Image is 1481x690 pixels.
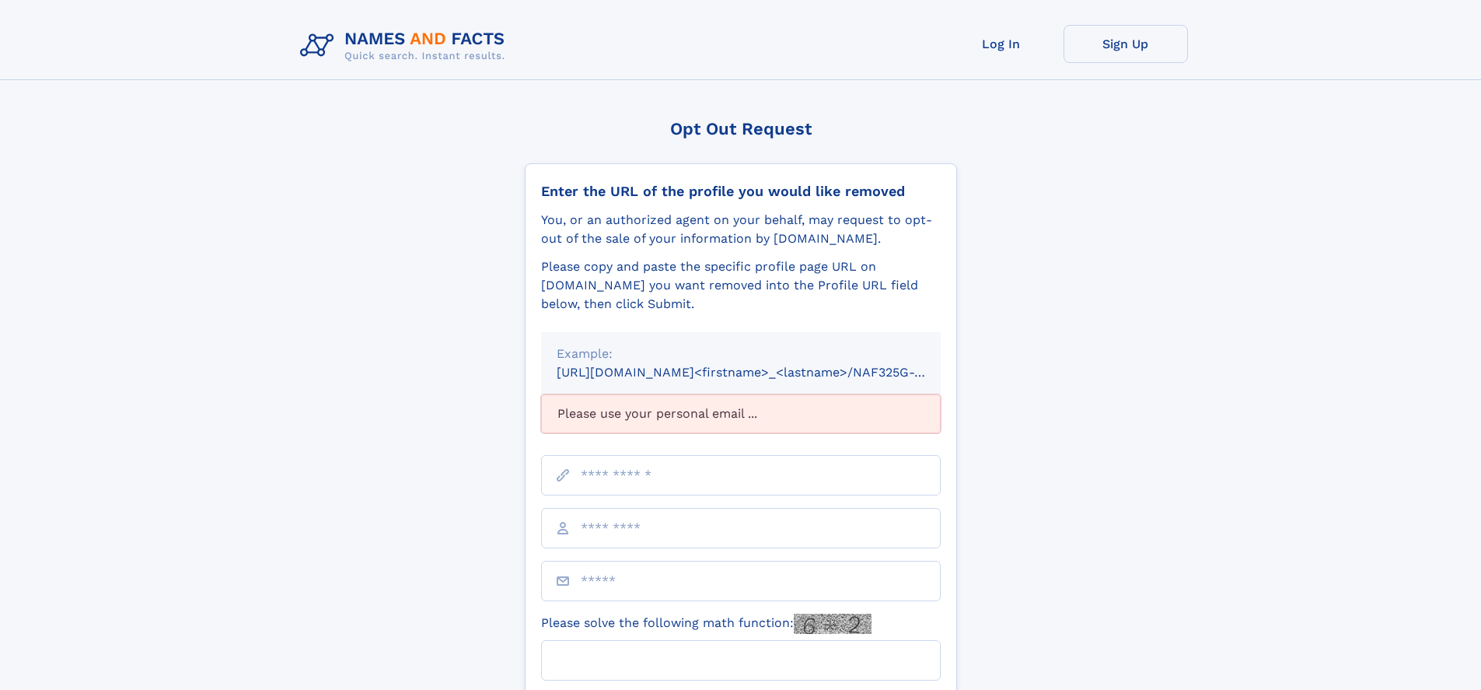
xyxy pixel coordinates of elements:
label: Please solve the following math function: [541,614,871,634]
div: Opt Out Request [525,119,957,138]
div: Please copy and paste the specific profile page URL on [DOMAIN_NAME] you want removed into the Pr... [541,257,941,313]
div: Please use your personal email ... [541,394,941,433]
div: Example: [557,345,925,363]
a: Sign Up [1064,25,1188,63]
small: [URL][DOMAIN_NAME]<firstname>_<lastname>/NAF325G-xxxxxxxx [557,365,970,380]
img: Logo Names and Facts [294,25,518,67]
a: Log In [939,25,1064,63]
div: You, or an authorized agent on your behalf, may request to opt-out of the sale of your informatio... [541,211,941,248]
div: Enter the URL of the profile you would like removed [541,183,941,200]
